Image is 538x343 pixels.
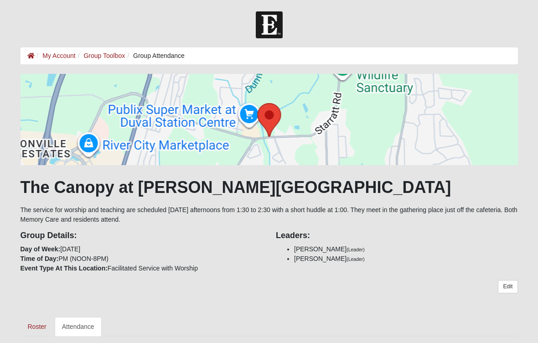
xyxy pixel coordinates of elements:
[125,51,185,61] li: Group Attendance
[276,231,518,241] h4: Leaders:
[21,245,61,253] strong: Day of Week:
[14,224,269,273] div: [DATE] PM (NOON-8PM) Facilitated Service with Worship
[21,255,59,262] strong: Time of Day:
[294,244,518,254] li: [PERSON_NAME]
[83,52,125,59] a: Group Toolbox
[21,317,54,336] a: Roster
[21,177,518,197] h1: The Canopy at [PERSON_NAME][GEOGRAPHIC_DATA]
[42,52,75,59] a: My Account
[498,280,517,293] a: Edit
[55,317,102,336] a: Attendance
[347,247,365,252] small: (Leader)
[21,231,263,241] h4: Group Details:
[294,254,518,264] li: [PERSON_NAME]
[256,11,283,38] img: Church of Eleven22 Logo
[347,256,365,262] small: (Leader)
[21,74,518,336] div: The service for worship and teaching are scheduled [DATE] afternoons from 1:30 to 2:30 with a sho...
[21,265,108,272] strong: Event Type At This Location:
